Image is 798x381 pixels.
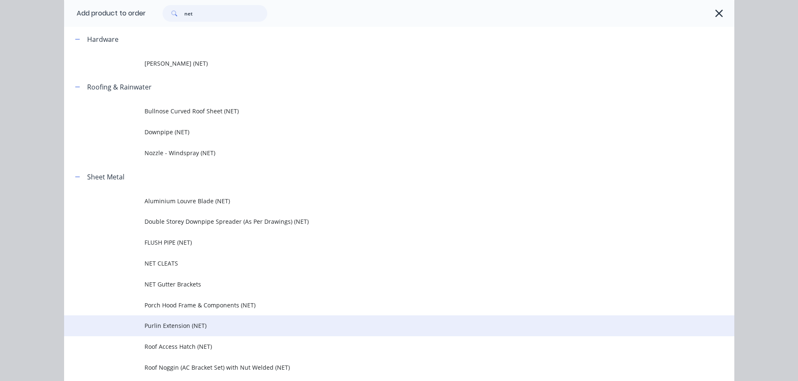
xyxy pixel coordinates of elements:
[145,301,616,309] span: Porch Hood Frame & Components (NET)
[87,34,119,44] div: Hardware
[184,5,267,22] input: Search...
[145,107,616,115] span: Bullnose Curved Roof Sheet (NET)
[145,321,616,330] span: Purlin Extension (NET)
[145,59,616,68] span: [PERSON_NAME] (NET)
[87,82,152,92] div: Roofing & Rainwater
[145,238,616,247] span: FLUSH PIPE (NET)
[145,217,616,226] span: Double Storey Downpipe Spreader (As Per Drawings) (NET)
[145,342,616,351] span: Roof Access Hatch (NET)
[145,280,616,289] span: NET Gutter Brackets
[145,363,616,372] span: Roof Noggin (AC Bracket Set) with Nut Welded (NET)
[145,148,616,157] span: Nozzle - Windspray (NET)
[145,197,616,205] span: Aluminium Louvre Blade (NET)
[145,128,616,136] span: Downpipe (NET)
[87,172,124,182] div: Sheet Metal
[145,259,616,268] span: NET CLEATS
